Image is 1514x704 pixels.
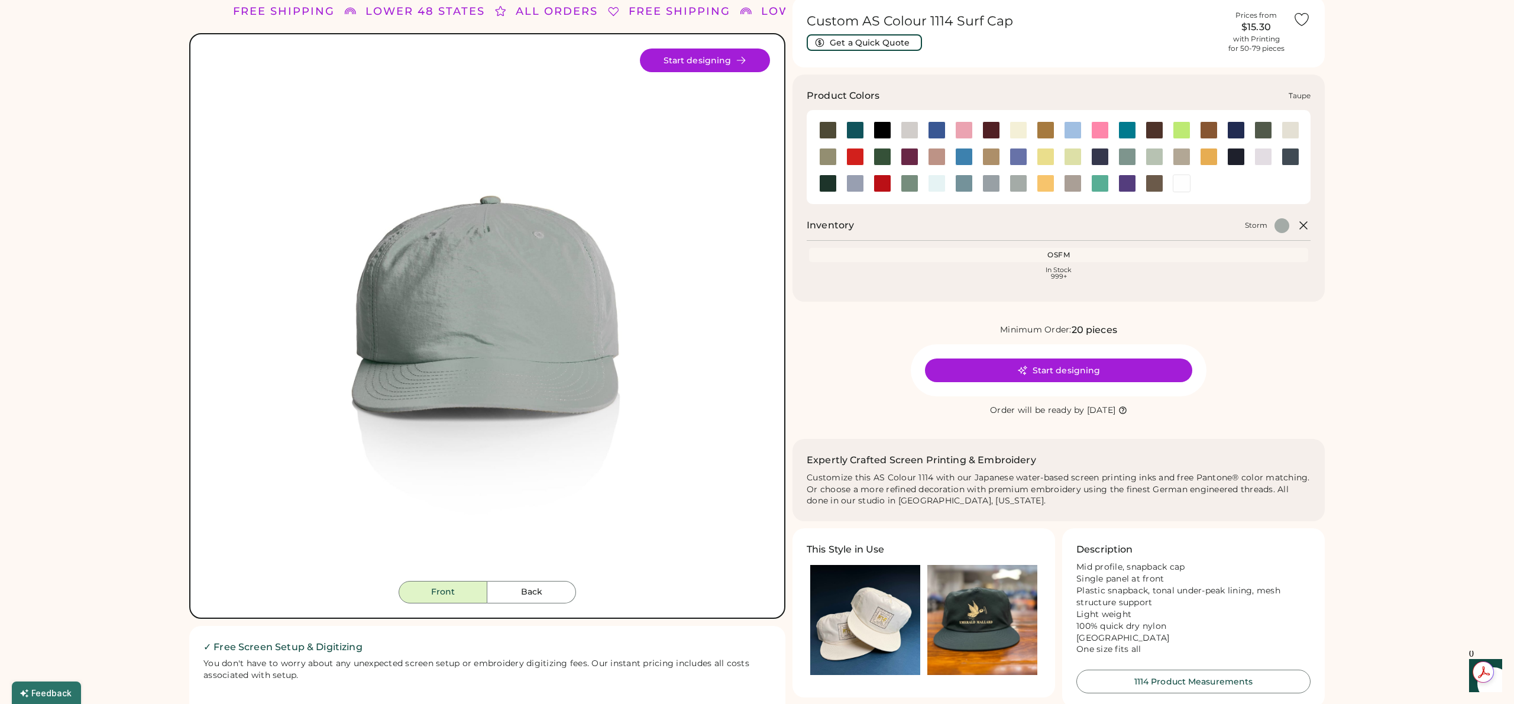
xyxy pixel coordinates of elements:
[1076,542,1133,557] h3: Description
[1228,34,1285,53] div: with Printing for 50-79 pieces
[487,581,576,603] button: Back
[640,49,770,72] button: Start designing
[807,89,879,103] h3: Product Colors
[629,4,730,20] div: FREE SHIPPING
[203,658,771,682] div: You don't have to worry about any unexpected screen setup or embroidery digitizing fees. Our inst...
[807,453,1036,467] h2: Expertly Crafted Screen Printing & Embroidery
[365,4,485,20] div: LOWER 48 STATES
[1227,20,1286,34] div: $15.30
[221,49,753,581] div: 1114 Style Image
[807,542,885,557] h3: This Style in Use
[399,581,487,603] button: Front
[203,640,771,654] h2: ✓ Free Screen Setup & Digitizing
[1235,11,1277,20] div: Prices from
[761,4,881,20] div: LOWER 48 STATES
[807,218,854,232] h2: Inventory
[1076,561,1311,655] div: Mid profile, snapback cap Single panel at front Plastic snapback, tonal under-peak lining, mesh s...
[1245,221,1267,230] div: Storm
[1087,405,1116,416] div: [DATE]
[810,565,920,675] img: Ecru color hat with logo printed on a blue background
[927,565,1037,675] img: Olive Green AS Colour 1114 Surf Hat printed with an image of a mallard holding a baguette in its ...
[925,359,1192,382] button: Start designing
[1289,91,1311,101] div: Taupe
[990,405,1085,416] div: Order will be ready by
[1000,324,1072,336] div: Minimum Order:
[807,34,922,51] button: Get a Quick Quote
[807,13,1219,30] h1: Custom AS Colour 1114 Surf Cap
[221,49,753,581] img: 1114 - Storm Front Image
[811,250,1306,260] div: OSFM
[1458,651,1509,702] iframe: Front Chat
[811,267,1306,280] div: In Stock 999+
[1076,670,1311,693] button: 1114 Product Measurements
[1072,323,1117,337] div: 20 pieces
[516,4,598,20] div: ALL ORDERS
[233,4,335,20] div: FREE SHIPPING
[807,472,1311,508] div: Customize this AS Colour 1114 with our Japanese water-based screen printing inks and free Pantone...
